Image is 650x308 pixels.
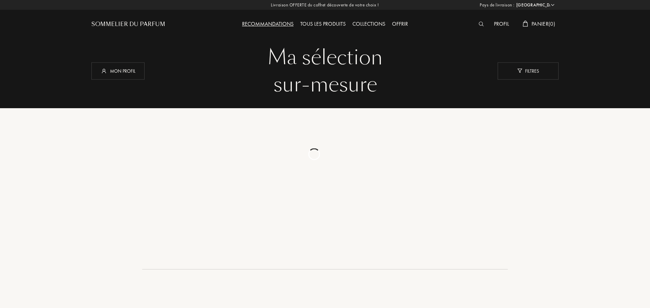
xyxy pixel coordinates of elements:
a: Profil [491,20,513,27]
img: new_filter_w.svg [517,69,522,73]
div: Ma sélection [96,44,554,71]
div: Collections [349,20,389,29]
img: cart_white.svg [523,21,528,27]
a: Offrir [389,20,411,27]
a: Collections [349,20,389,27]
div: Filtres [498,62,559,79]
div: Offrir [389,20,411,29]
a: Sommelier du Parfum [91,20,165,28]
div: Tous les produits [297,20,349,29]
img: profil_icn_w.svg [101,67,107,74]
div: Profil [491,20,513,29]
a: Tous les produits [297,20,349,27]
span: Panier ( 0 ) [532,20,555,27]
img: search_icn_white.svg [479,22,484,26]
span: Pays de livraison : [480,2,515,8]
div: Mon profil [91,62,145,79]
a: Recommandations [239,20,297,27]
div: sur-mesure [96,71,554,98]
div: Recommandations [239,20,297,29]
